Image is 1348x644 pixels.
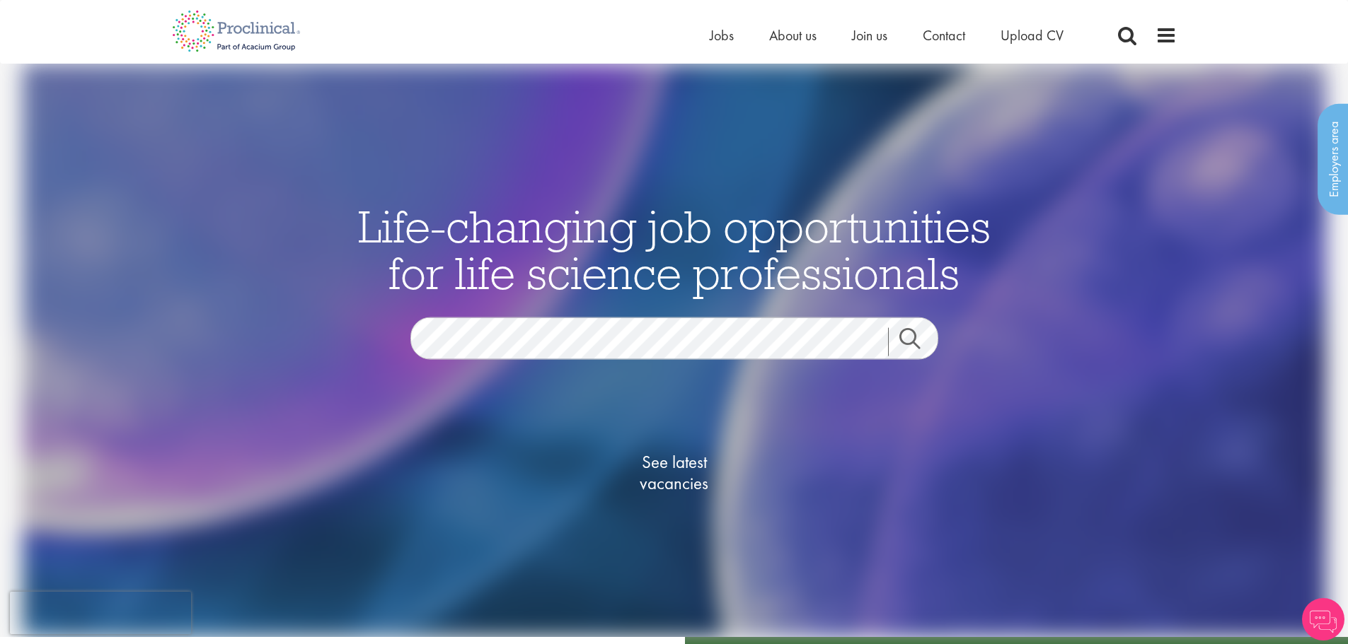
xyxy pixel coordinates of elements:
[888,328,949,356] a: Job search submit button
[604,452,745,494] span: See latest vacancies
[1001,26,1064,45] a: Upload CV
[923,26,965,45] a: Contact
[1302,598,1344,640] img: Chatbot
[604,395,745,551] a: See latestvacancies
[769,26,817,45] a: About us
[852,26,887,45] a: Join us
[22,64,1326,637] img: candidate home
[10,592,191,634] iframe: reCAPTCHA
[358,198,991,301] span: Life-changing job opportunities for life science professionals
[710,26,734,45] a: Jobs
